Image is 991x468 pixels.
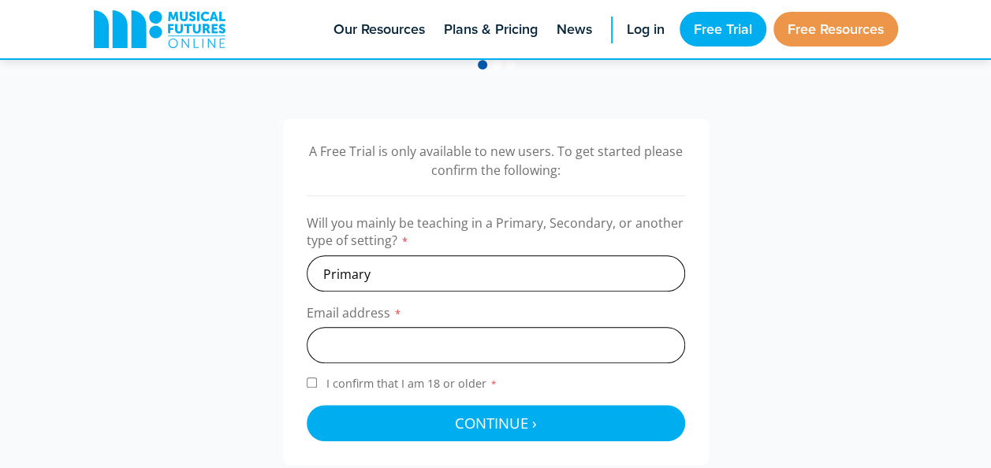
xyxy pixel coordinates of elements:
[307,377,317,388] input: I confirm that I am 18 or older*
[627,19,665,40] span: Log in
[444,19,538,40] span: Plans & Pricing
[333,19,425,40] span: Our Resources
[307,214,685,255] label: Will you mainly be teaching in a Primary, Secondary, or another type of setting?
[557,19,592,40] span: News
[455,413,537,433] span: Continue ›
[323,376,501,391] span: I confirm that I am 18 or older
[680,12,766,46] a: Free Trial
[307,405,685,441] button: Continue ›
[307,142,685,180] p: A Free Trial is only available to new users. To get started please confirm the following:
[307,304,685,327] label: Email address
[773,12,898,46] a: Free Resources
